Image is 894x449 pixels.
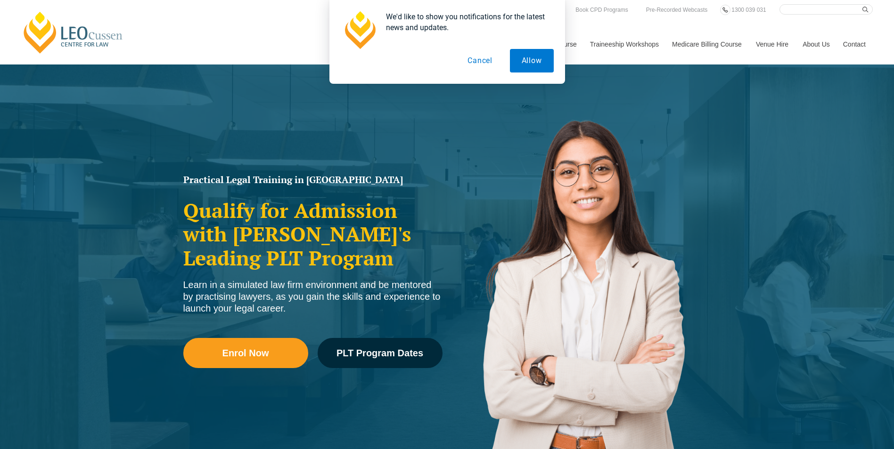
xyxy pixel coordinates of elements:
[378,11,554,33] div: We'd like to show you notifications for the latest news and updates.
[318,338,443,368] a: PLT Program Dates
[456,49,504,72] button: Cancel
[341,11,378,49] img: notification icon
[510,49,554,72] button: Allow
[183,338,308,368] a: Enrol Now
[183,175,443,184] h1: Practical Legal Training in [GEOGRAPHIC_DATA]
[222,348,269,358] span: Enrol Now
[183,199,443,270] h2: Qualify for Admission with [PERSON_NAME]'s Leading PLT Program
[336,348,423,358] span: PLT Program Dates
[183,279,443,314] div: Learn in a simulated law firm environment and be mentored by practising lawyers, as you gain the ...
